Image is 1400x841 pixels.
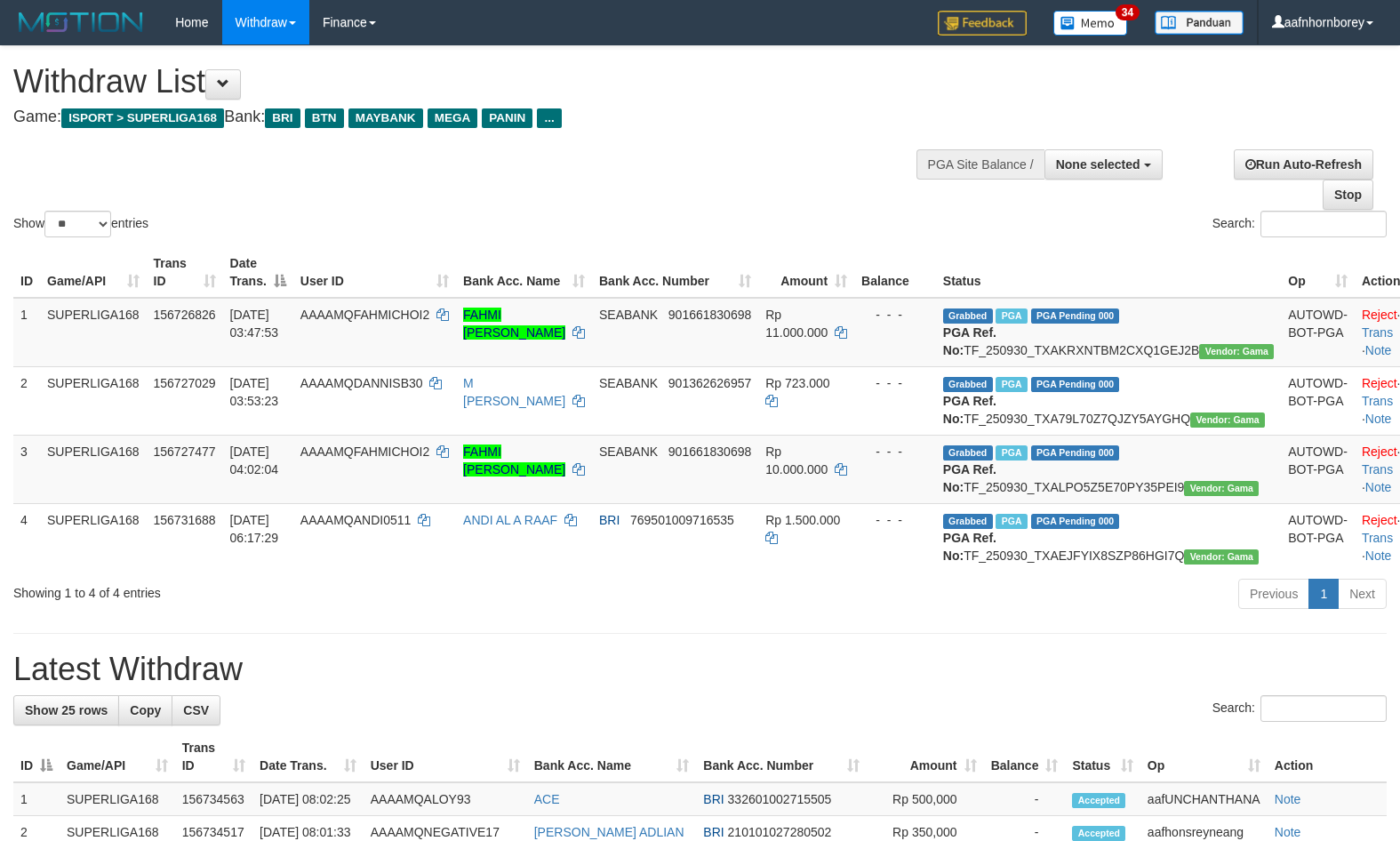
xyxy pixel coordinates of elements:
[13,577,570,602] div: Showing 1 to 4 of 4 entries
[463,376,565,408] a: M [PERSON_NAME]
[40,366,147,435] td: SUPERLIGA168
[130,703,161,717] span: Copy
[936,435,1281,503] td: TF_250930_TXALPO5Z5E70PY35PEI9
[1308,579,1339,609] a: 1
[936,247,1281,298] th: Status
[428,108,478,128] span: MEGA
[463,308,565,340] a: FAHMI [PERSON_NAME]
[765,376,829,390] span: Rp 723.000
[630,513,734,527] span: Copy 769501009716535 to clipboard
[996,514,1027,529] span: Marked by aafromsomean
[154,513,216,527] span: 156731688
[1323,180,1373,210] a: Stop
[936,298,1281,367] td: TF_250930_TXAKRXNTBM2CXQ1GEJ2B
[1260,211,1387,237] input: Search:
[293,247,456,298] th: User ID: activate to sort column ascending
[1238,579,1309,609] a: Previous
[861,306,929,324] div: - - -
[175,782,252,816] td: 156734563
[1140,732,1268,782] th: Op: activate to sort column ascending
[1281,298,1355,367] td: AUTOWD-BOT-PGA
[13,652,1387,687] h1: Latest Withdraw
[765,308,828,340] span: Rp 11.000.000
[943,514,993,529] span: Grabbed
[13,435,40,503] td: 3
[599,308,658,322] span: SEABANK
[463,513,557,527] a: ANDI AL A RAAF
[1281,247,1355,298] th: Op: activate to sort column ascending
[1072,793,1125,808] span: Accepted
[1365,412,1392,426] a: Note
[1281,503,1355,572] td: AUTOWD-BOT-PGA
[60,732,175,782] th: Game/API: activate to sort column ascending
[938,11,1027,36] img: Feedback.jpg
[13,108,916,126] h4: Game: Bank:
[13,695,119,725] a: Show 25 rows
[943,445,993,461] span: Grabbed
[348,108,423,128] span: MAYBANK
[175,732,252,782] th: Trans ID: activate to sort column ascending
[1365,549,1392,563] a: Note
[463,445,565,477] a: FAHMI [PERSON_NAME]
[984,782,1066,816] td: -
[728,825,832,839] span: Copy 210101027280502 to clipboard
[861,374,929,392] div: - - -
[867,782,983,816] td: Rp 500,000
[1056,157,1140,172] span: None selected
[13,64,916,100] h1: Withdraw List
[40,503,147,572] td: SUPERLIGA168
[943,394,996,426] b: PGA Ref. No:
[996,308,1027,324] span: Marked by aafandaneth
[364,782,527,816] td: AAAAMQALOY93
[861,443,929,461] div: - - -
[1362,308,1397,322] a: Reject
[13,9,148,36] img: MOTION_logo.png
[1260,695,1387,722] input: Search:
[230,513,279,545] span: [DATE] 06:17:29
[300,376,423,390] span: AAAAMQDANNISB30
[305,108,344,128] span: BTN
[118,695,172,725] a: Copy
[996,445,1027,461] span: Marked by aafandaneth
[1365,480,1392,494] a: Note
[1212,211,1387,237] label: Search:
[867,732,983,782] th: Amount: activate to sort column ascending
[996,377,1027,392] span: Marked by aafandaneth
[154,445,216,459] span: 156727477
[300,308,429,322] span: AAAAMQFAHMICHOI2
[668,308,751,322] span: Copy 901661830698 to clipboard
[1362,376,1397,390] a: Reject
[1065,732,1140,782] th: Status: activate to sort column ascending
[936,366,1281,435] td: TF_250930_TXA79L70Z7QJZY5AYGHQ
[599,513,620,527] span: BRI
[1338,579,1387,609] a: Next
[943,531,996,563] b: PGA Ref. No:
[40,435,147,503] td: SUPERLIGA168
[300,513,412,527] span: AAAAMQANDI0511
[916,149,1044,180] div: PGA Site Balance /
[230,376,279,408] span: [DATE] 03:53:23
[861,511,929,529] div: - - -
[13,782,60,816] td: 1
[1212,695,1387,722] label: Search:
[1275,792,1301,806] a: Note
[1031,514,1120,529] span: PGA Pending
[1362,513,1397,527] a: Reject
[1199,344,1274,359] span: Vendor URL: https://trx31.1velocity.biz
[154,376,216,390] span: 156727029
[1155,11,1244,35] img: panduan.png
[1190,412,1265,428] span: Vendor URL: https://trx31.1velocity.biz
[230,308,279,340] span: [DATE] 03:47:53
[13,247,40,298] th: ID
[1365,343,1392,357] a: Note
[1234,149,1373,180] a: Run Auto-Refresh
[300,445,429,459] span: AAAAMQFAHMICHOI2
[40,298,147,367] td: SUPERLIGA168
[728,792,832,806] span: Copy 332601002715505 to clipboard
[40,247,147,298] th: Game/API: activate to sort column ascending
[1140,782,1268,816] td: aafUNCHANTHANA
[1184,481,1259,496] span: Vendor URL: https://trx31.1velocity.biz
[1031,308,1120,324] span: PGA Pending
[854,247,936,298] th: Balance
[1053,11,1128,36] img: Button%20Memo.svg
